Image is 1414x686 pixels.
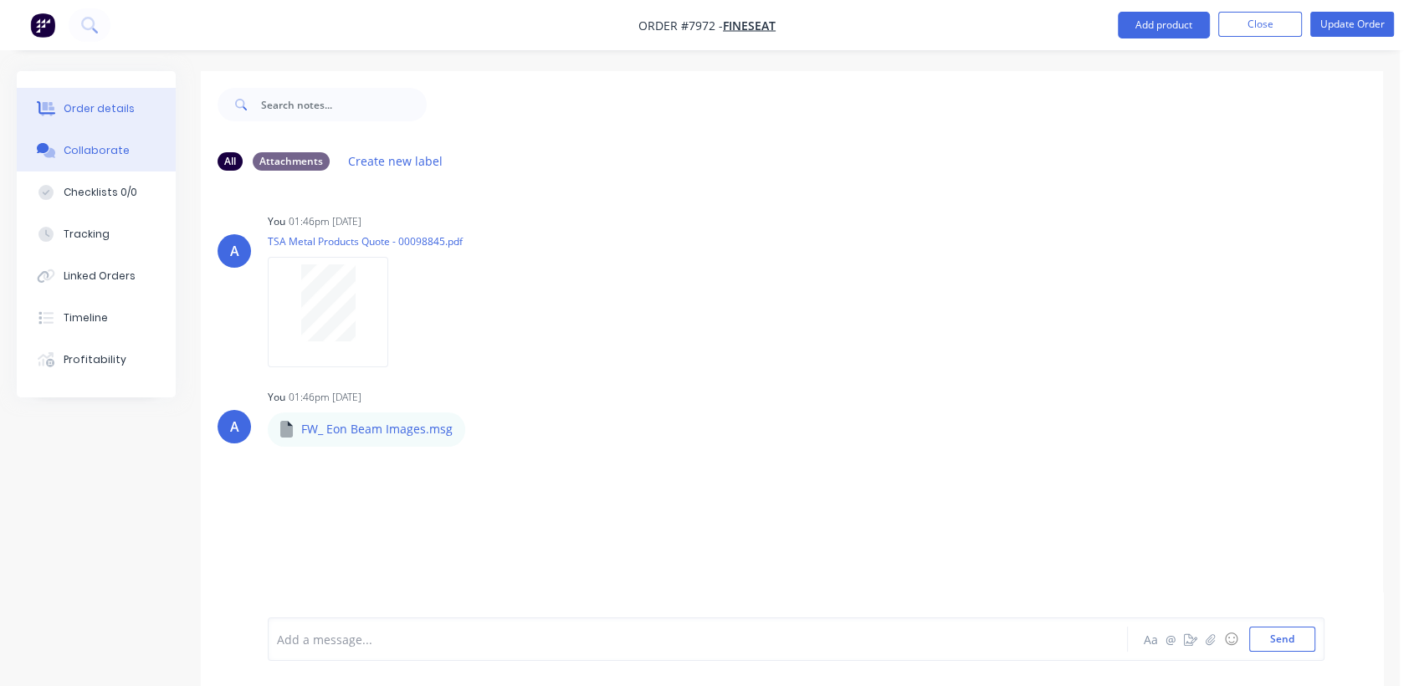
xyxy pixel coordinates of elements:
button: Timeline [17,297,176,339]
a: Fineseat [723,18,776,33]
button: Add product [1118,12,1210,38]
input: Search notes... [261,88,427,121]
button: @ [1160,629,1181,649]
button: Profitability [17,339,176,381]
button: Tracking [17,213,176,255]
div: Linked Orders [64,269,136,284]
div: You [268,214,285,229]
button: Close [1218,12,1302,37]
div: Collaborate [64,143,130,158]
img: Factory [30,13,55,38]
div: Tracking [64,227,110,242]
div: 01:46pm [DATE] [289,214,361,229]
span: Order #7972 - [638,18,723,33]
div: A [230,241,239,261]
button: Create new label [340,150,452,172]
div: Profitability [64,352,126,367]
button: Linked Orders [17,255,176,297]
button: Order details [17,88,176,130]
div: A [230,417,239,437]
div: Attachments [253,152,330,171]
div: You [268,390,285,405]
div: Timeline [64,310,108,325]
button: Aa [1140,629,1160,649]
button: ☺ [1221,629,1241,649]
div: Checklists 0/0 [64,185,137,200]
div: 01:46pm [DATE] [289,390,361,405]
p: FW_ Eon Beam Images.msg [301,421,453,438]
button: Checklists 0/0 [17,171,176,213]
p: TSA Metal Products Quote - 00098845.pdf [268,234,463,248]
div: Order details [64,101,135,116]
button: Send [1249,627,1315,652]
button: Collaborate [17,130,176,171]
div: All [218,152,243,171]
button: Update Order [1310,12,1394,37]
